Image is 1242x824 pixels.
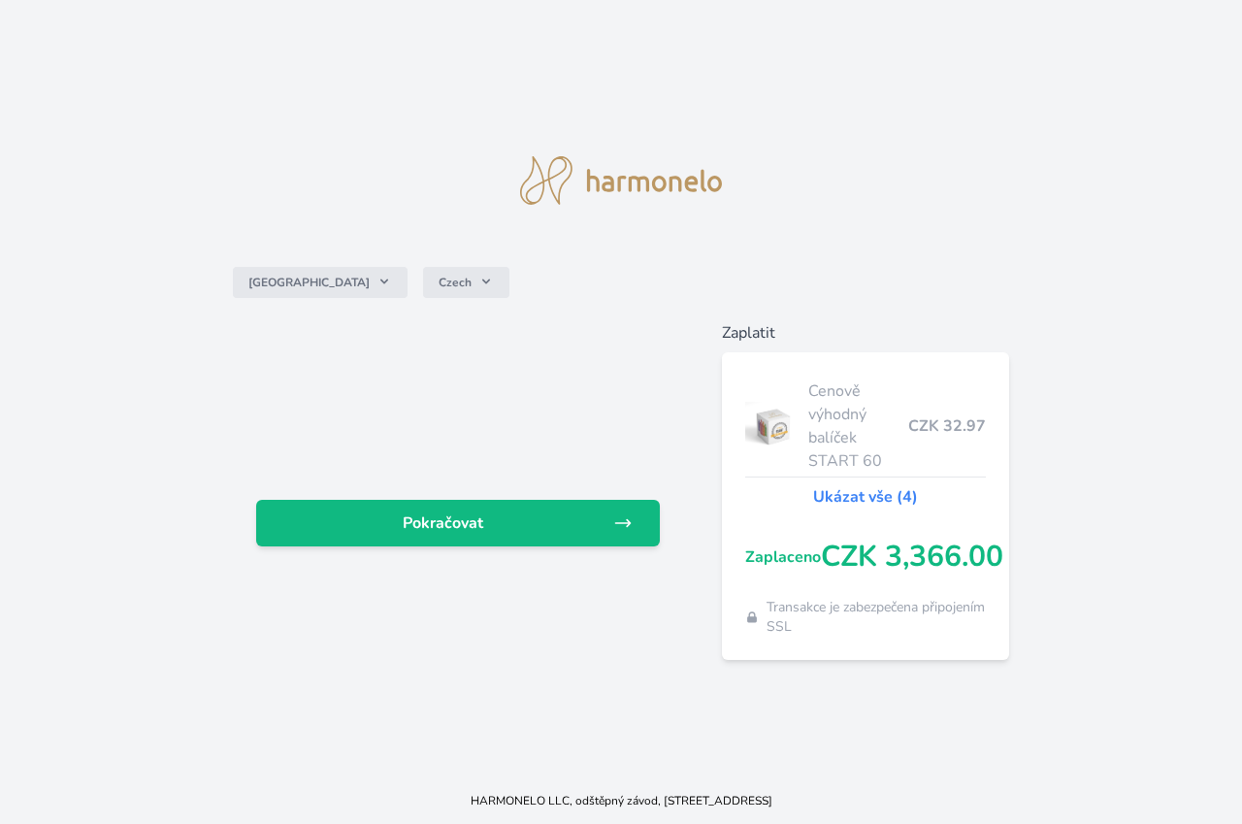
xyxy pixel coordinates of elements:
span: Transakce je zabezpečena připojením SSL [767,598,986,637]
button: Czech [423,267,509,298]
span: [GEOGRAPHIC_DATA] [248,275,370,290]
span: Cenově výhodný balíček START 60 [808,379,908,473]
img: logo.svg [520,156,722,205]
span: CZK 32.97 [908,414,986,438]
span: Czech [439,275,472,290]
span: Pokračovat [272,511,613,535]
span: CZK 3,366.00 [821,540,1003,575]
h6: Zaplatit [722,321,1009,345]
a: Ukázat vše (4) [813,485,918,509]
a: Pokračovat [256,500,660,546]
img: start.jpg [745,402,801,450]
button: [GEOGRAPHIC_DATA] [233,267,408,298]
span: Zaplaceno [745,545,821,569]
